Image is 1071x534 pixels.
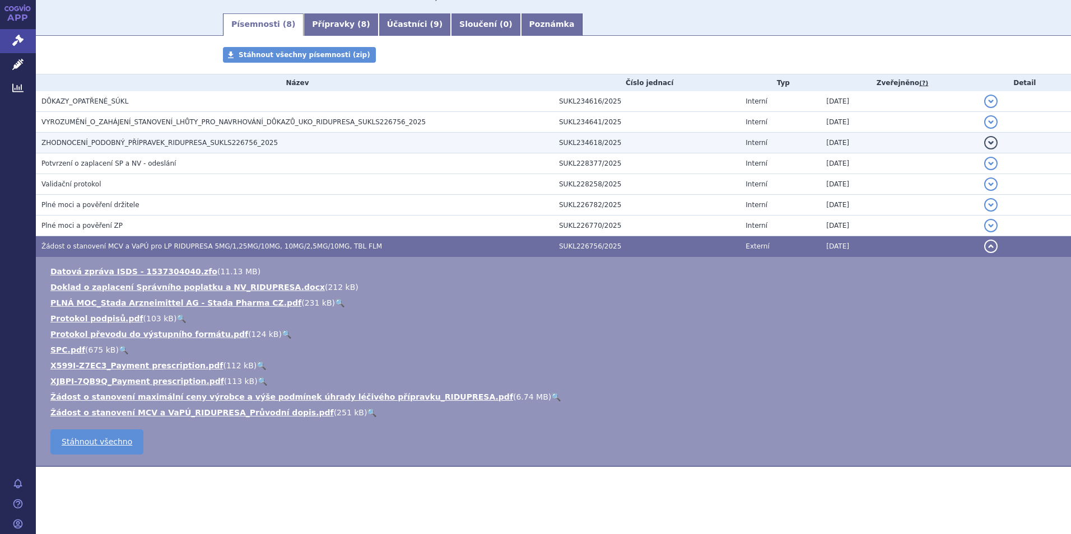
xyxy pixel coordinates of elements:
a: SPC.pdf [50,345,85,354]
span: 212 kB [328,283,355,292]
span: 103 kB [146,314,174,323]
button: detail [984,157,998,170]
span: VYROZUMĚNÍ_O_ZAHÁJENÍ_STANOVENÍ_LHŮTY_PRO_NAVRHOVÁNÍ_DŮKAZŮ_UKO_RIDUPRESA_SUKLS226756_2025 [41,118,426,126]
a: Přípravky (8) [304,13,378,36]
abbr: (?) [919,79,928,87]
button: detail [984,219,998,232]
button: detail [984,177,998,191]
li: ( ) [50,266,1060,277]
td: SUKL228377/2025 [553,153,740,174]
a: Doklad o zaplacení Správního poplatku a NV_RIDUPRESA.docx [50,283,325,292]
button: detail [984,136,998,149]
td: SUKL226756/2025 [553,236,740,257]
span: Interní [746,97,767,105]
a: Žádost o stanovení MCV a VaPÚ_RIDUPRESA_Průvodní dopis.pdf [50,408,334,417]
li: ( ) [50,282,1060,293]
a: Účastníci (9) [379,13,451,36]
span: DŮKAZY_OPATŘENÉ_SÚKL [41,97,128,105]
a: XJBPI-7QB9Q_Payment prescription.pdf [50,377,224,386]
li: ( ) [50,407,1060,418]
span: Stáhnout všechny písemnosti (zip) [239,51,370,59]
li: ( ) [50,344,1060,355]
a: Datová zpráva ISDS - 1537304040.zfo [50,267,217,276]
td: SUKL234641/2025 [553,112,740,133]
span: Interní [746,201,767,209]
th: Číslo jednací [553,74,740,91]
a: Písemnosti (8) [223,13,304,36]
a: 🔍 [335,298,344,307]
td: [DATE] [821,236,978,257]
a: 🔍 [282,330,291,339]
a: Sloučení (0) [451,13,520,36]
span: Interní [746,160,767,167]
span: Plné moci a pověření držitele [41,201,139,209]
a: Protokol podpisů.pdf [50,314,143,323]
th: Název [36,74,553,91]
a: Žádost o stanovení maximální ceny výrobce a výše podmínek úhrady léčivého přípravku_RIDUPRESA.pdf [50,392,513,401]
a: 🔍 [257,361,266,370]
span: 0 [503,20,509,29]
td: [DATE] [821,153,978,174]
span: ZHODNOCENÍ_PODOBNÝ_PŘÍPRAVEK_RIDUPRESA_SUKLS226756_2025 [41,139,278,147]
button: detail [984,198,998,212]
a: Stáhnout všechno [50,429,143,455]
td: [DATE] [821,91,978,112]
span: 8 [286,20,292,29]
span: Interní [746,180,767,188]
th: Zveřejněno [821,74,978,91]
span: Žádost o stanovení MCV a VaPÚ pro LP RIDUPRESA 5MG/1,25MG/10MG, 10MG/2,5MG/10MG, TBL FLM [41,242,382,250]
span: Plné moci a pověření ZP [41,222,123,229]
button: detail [984,95,998,108]
a: Poznámka [521,13,583,36]
span: Interní [746,139,767,147]
a: 🔍 [551,392,561,401]
th: Detail [979,74,1071,91]
span: 113 kB [227,377,254,386]
span: 6.74 MB [516,392,548,401]
a: Stáhnout všechny písemnosti (zip) [223,47,376,63]
span: Validační protokol [41,180,101,188]
span: 8 [361,20,367,29]
span: Interní [746,222,767,229]
td: SUKL226770/2025 [553,216,740,236]
li: ( ) [50,297,1060,308]
td: SUKL234616/2025 [553,91,740,112]
li: ( ) [50,360,1060,371]
a: 🔍 [258,377,267,386]
td: [DATE] [821,174,978,195]
span: 112 kB [226,361,254,370]
li: ( ) [50,313,1060,324]
td: [DATE] [821,216,978,236]
span: 9 [434,20,439,29]
span: 675 kB [89,345,116,354]
li: ( ) [50,329,1060,340]
span: Potvrzení o zaplacení SP a NV - odeslání [41,160,176,167]
a: 🔍 [176,314,186,323]
a: PLNÁ MOC_Stada Arzneimittel AG - Stada Pharma CZ.pdf [50,298,301,307]
button: detail [984,115,998,129]
td: SUKL228258/2025 [553,174,740,195]
span: Externí [746,242,769,250]
button: detail [984,240,998,253]
span: 11.13 MB [220,267,257,276]
td: SUKL226782/2025 [553,195,740,216]
th: Typ [740,74,821,91]
td: SUKL234618/2025 [553,133,740,153]
td: [DATE] [821,112,978,133]
a: X599I-Z7EC3_Payment prescription.pdf [50,361,223,370]
td: [DATE] [821,195,978,216]
a: 🔍 [367,408,376,417]
li: ( ) [50,376,1060,387]
li: ( ) [50,391,1060,402]
span: 124 kB [252,330,279,339]
span: 251 kB [337,408,364,417]
span: 231 kB [305,298,332,307]
td: [DATE] [821,133,978,153]
a: 🔍 [119,345,128,354]
a: Protokol převodu do výstupního formátu.pdf [50,330,248,339]
span: Interní [746,118,767,126]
